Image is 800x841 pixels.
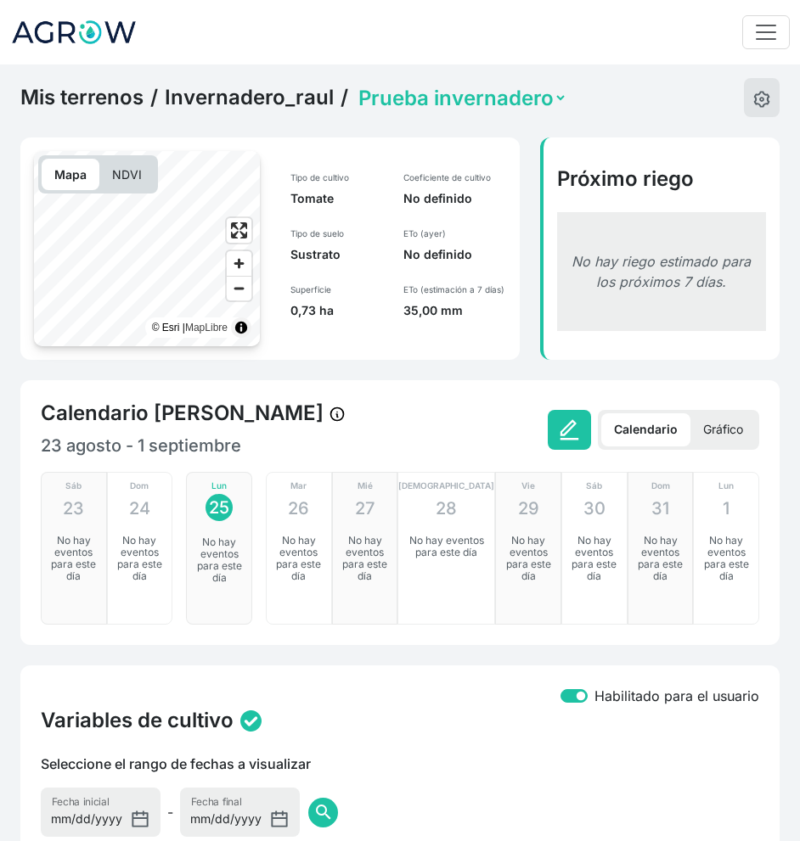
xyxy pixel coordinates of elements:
[403,283,506,295] p: ETo (estimación a 7 días)
[129,496,150,521] p: 24
[41,401,347,426] h4: Calendario [PERSON_NAME]
[651,496,669,521] p: 31
[290,227,383,239] p: Tipo de suelo
[152,319,228,336] div: © Esri |
[227,276,251,300] button: Zoom out
[723,496,730,521] p: 1
[41,433,400,458] p: 23 agosto - 1 septiembre
[185,322,228,334] a: MapLibre
[403,190,506,207] p: No definido
[41,708,234,733] h4: Variables de cultivo
[572,253,751,290] em: No hay riego estimado para los próximos 7 días.
[521,479,535,492] p: Vie
[651,479,670,492] p: Dom
[742,15,790,49] button: Toggle navigation
[601,413,690,446] p: Calendario
[308,798,338,827] button: search
[690,413,756,446] p: Gráfico
[290,479,307,492] p: Mar
[403,171,506,183] p: Coeficiente de cultivo
[355,85,567,111] select: Terrain Selector
[583,496,606,521] p: 30
[65,479,82,492] p: Sáb
[211,479,227,492] p: Lun
[559,419,580,440] img: edit
[240,710,262,732] img: status
[290,283,383,295] p: Superficie
[42,159,99,190] p: Mapa
[753,91,770,108] img: edit
[209,495,229,520] p: 25
[99,159,155,190] p: NDVI
[273,535,325,582] p: No hay eventos para este día
[403,302,506,319] p: 35,00 mm
[290,190,383,207] p: Tomate
[34,151,260,346] canvas: Map
[290,246,383,263] p: Sustrato
[290,171,383,183] p: Tipo de cultivo
[290,302,383,319] p: 0,73 ha
[114,535,166,582] p: No hay eventos para este día
[408,535,485,558] p: No hay eventos para este día
[398,479,494,492] p: [DEMOGRAPHIC_DATA]
[130,479,149,492] p: Dom
[355,496,375,521] p: 27
[20,85,144,110] a: Mis terrenos
[594,686,759,706] label: Habilitado para el usuario
[341,85,348,110] span: /
[403,246,506,263] p: No definido
[339,535,391,582] p: No hay eventos para este día
[358,479,373,492] p: Mié
[194,536,245,584] p: No hay eventos para este día
[436,496,457,521] p: 28
[288,496,309,521] p: 26
[518,496,539,521] p: 29
[10,11,138,53] img: Logo
[313,802,334,822] span: search
[503,535,555,582] p: No hay eventos para este día
[403,227,506,239] p: ETo (ayer)
[41,754,311,774] p: Seleccione el rango de fechas a visualizar
[586,479,602,492] p: Sáb
[569,535,621,582] p: No hay eventos para este día
[718,479,734,492] p: Lun
[701,535,752,582] p: No hay eventos para este día
[150,85,158,110] span: /
[227,218,251,243] button: Enter fullscreen
[227,251,251,276] button: Zoom in
[231,317,251,338] summary: Toggle attribution
[634,535,686,582] p: No hay eventos para este día
[63,496,84,521] p: 23
[48,535,100,582] p: No hay eventos para este día
[167,802,173,822] span: -
[557,166,766,192] h4: Próximo riego
[165,85,334,110] a: Invernadero_raul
